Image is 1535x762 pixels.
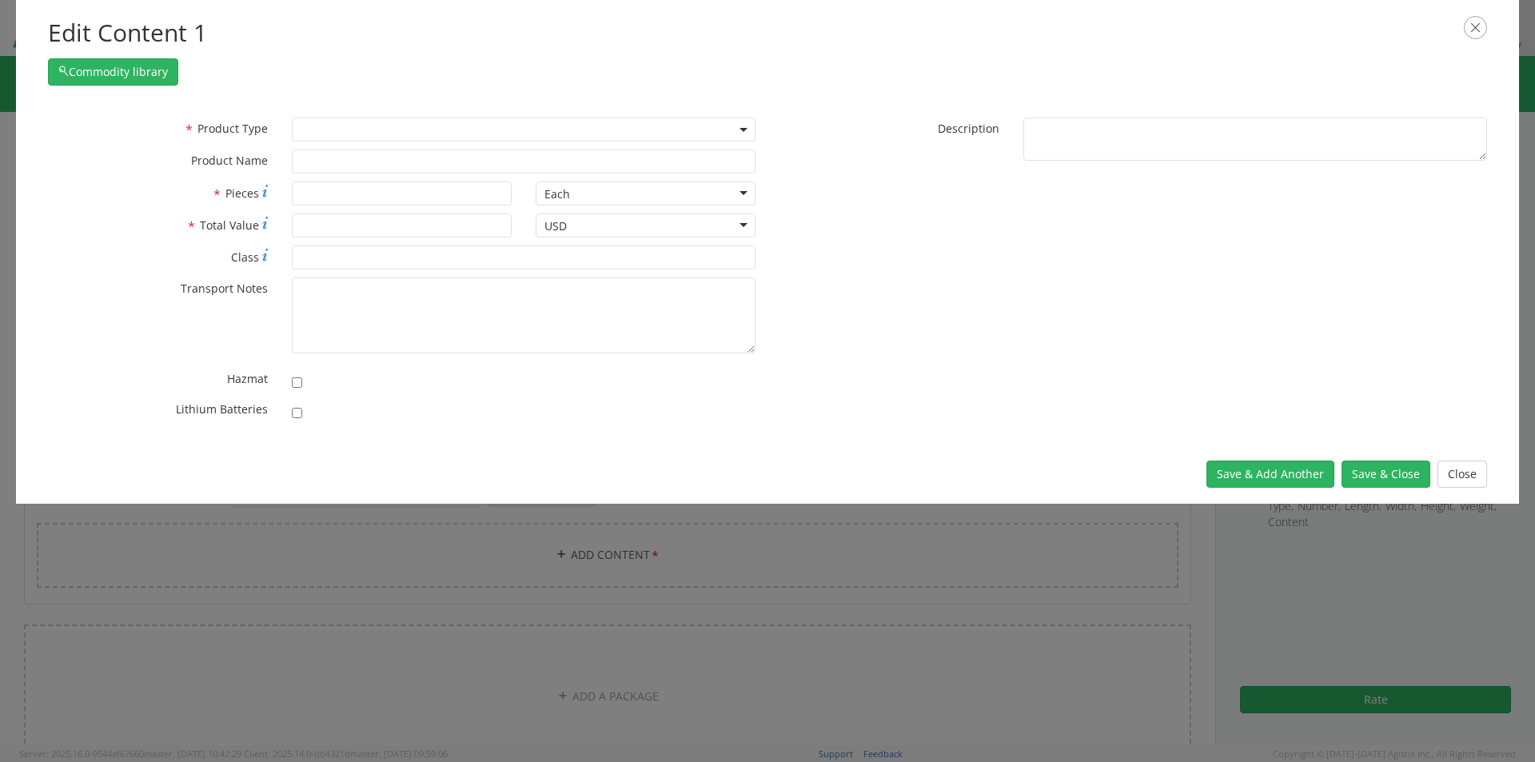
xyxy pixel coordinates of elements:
button: Close [1437,461,1487,488]
span: Total Value [200,217,259,233]
span: Class [231,249,259,265]
span: Transport Notes [181,281,268,296]
span: Product Type [197,121,268,136]
div: Each [544,186,570,202]
button: Save & Close [1342,461,1430,488]
span: Product Name [191,153,268,168]
div: USD [544,218,567,234]
span: Hazmat [227,371,268,386]
span: Pieces [225,186,259,201]
button: Save & Add Another [1206,461,1334,488]
span: Description [938,121,999,136]
span: Lithium Batteries [176,401,268,417]
h2: Edit Content 1 [48,16,1487,50]
button: Commodity library [48,58,178,86]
